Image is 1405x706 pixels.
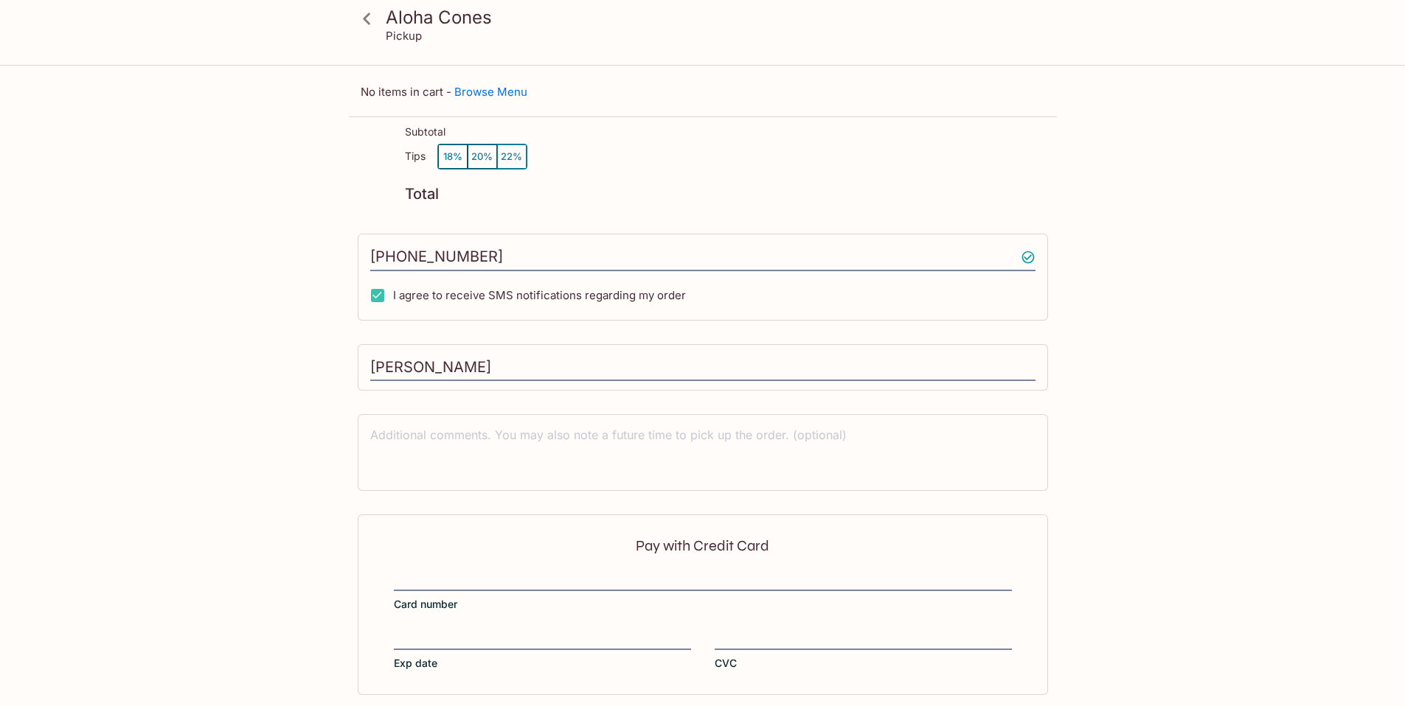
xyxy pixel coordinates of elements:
[386,6,1045,29] h3: Aloha Cones
[454,85,527,99] a: Browse Menu
[361,85,1045,99] p: No items in cart -
[394,539,1012,553] p: Pay with Credit Card
[497,144,527,169] button: 22%
[393,288,686,302] span: I agree to receive SMS notifications regarding my order
[370,354,1035,382] input: Enter first and last name
[370,243,1035,271] input: Enter phone number
[394,656,437,671] span: Exp date
[386,29,422,43] p: Pickup
[715,631,1012,647] iframe: Secure CVC input frame
[438,144,468,169] button: 18%
[394,572,1012,588] iframe: Secure card number input frame
[394,597,457,612] span: Card number
[715,656,737,671] span: CVC
[405,187,439,201] p: Total
[468,144,497,169] button: 20%
[405,126,445,138] p: Subtotal
[394,631,691,647] iframe: Secure expiration date input frame
[405,150,426,162] p: Tips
